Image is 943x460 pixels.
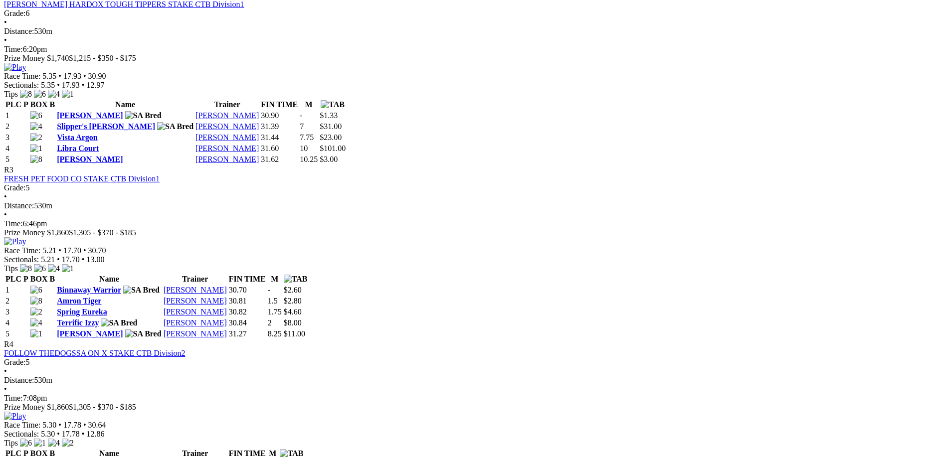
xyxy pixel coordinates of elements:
[30,286,42,295] img: 6
[4,367,7,375] span: •
[30,111,42,120] img: 6
[57,255,60,264] span: •
[268,286,270,294] text: -
[86,255,104,264] span: 13.00
[125,329,162,338] img: SA Bred
[34,264,46,273] img: 6
[69,54,136,62] span: $1,215 - $350 - $175
[4,192,7,201] span: •
[30,329,42,338] img: 1
[4,72,40,80] span: Race Time:
[20,90,32,99] img: 8
[4,90,18,98] span: Tips
[57,133,98,142] a: Vista Argon
[320,133,342,142] span: $23.00
[57,318,99,327] a: Terrific Izzy
[228,296,266,306] td: 30.81
[4,430,39,438] span: Sectionals:
[58,421,61,429] span: •
[42,246,56,255] span: 5.21
[4,18,7,26] span: •
[195,144,259,153] a: [PERSON_NAME]
[164,297,227,305] a: [PERSON_NAME]
[4,9,26,17] span: Grade:
[195,111,259,120] a: [PERSON_NAME]
[163,449,227,459] th: Trainer
[23,100,28,109] span: P
[5,154,29,164] td: 5
[56,100,194,110] th: Name
[320,155,338,163] span: $3.00
[48,90,60,99] img: 4
[69,403,136,411] span: $1,305 - $370 - $185
[4,219,23,228] span: Time:
[82,81,85,89] span: •
[62,264,74,273] img: 1
[4,376,34,384] span: Distance:
[4,183,26,192] span: Grade:
[49,449,55,458] span: B
[57,81,60,89] span: •
[228,449,266,459] th: FIN TIME
[164,307,227,316] a: [PERSON_NAME]
[5,133,29,143] td: 3
[300,155,318,163] text: 10.25
[284,307,302,316] span: $4.60
[5,144,29,153] td: 4
[4,394,23,402] span: Time:
[268,297,278,305] text: 1.5
[299,100,318,110] th: M
[157,122,193,131] img: SA Bred
[4,9,939,18] div: 6
[57,122,155,131] a: Slipper's [PERSON_NAME]
[42,72,56,80] span: 5.35
[30,133,42,142] img: 2
[30,449,48,458] span: BOX
[320,122,342,131] span: $31.00
[195,155,259,163] a: [PERSON_NAME]
[5,329,29,339] td: 5
[20,439,32,448] img: 6
[4,201,34,210] span: Distance:
[4,394,939,403] div: 7:08pm
[5,449,21,458] span: PLC
[284,275,308,284] img: TAB
[4,81,39,89] span: Sectionals:
[88,72,106,80] span: 30.90
[4,349,185,357] a: FOLLOW THEDOGSSA ON X STAKE CTB Division2
[164,286,227,294] a: [PERSON_NAME]
[42,421,56,429] span: 5.30
[228,329,266,339] td: 31.27
[260,133,298,143] td: 31.44
[4,246,40,255] span: Race Time:
[123,286,160,295] img: SA Bred
[5,111,29,121] td: 1
[228,318,266,328] td: 30.84
[86,81,104,89] span: 12.97
[164,329,227,338] a: [PERSON_NAME]
[23,449,28,458] span: P
[82,430,85,438] span: •
[20,264,32,273] img: 8
[268,329,282,338] text: 8.25
[58,246,61,255] span: •
[30,155,42,164] img: 8
[260,100,298,110] th: FIN TIME
[62,81,80,89] span: 17.93
[260,122,298,132] td: 31.39
[321,100,345,109] img: TAB
[49,100,55,109] span: B
[228,285,266,295] td: 30.70
[4,403,939,412] div: Prize Money $1,860
[4,421,40,429] span: Race Time:
[4,237,26,246] img: Play
[4,45,23,53] span: Time:
[300,144,308,153] text: 10
[228,307,266,317] td: 30.82
[267,274,282,284] th: M
[284,329,305,338] span: $11.00
[30,318,42,327] img: 4
[58,72,61,80] span: •
[57,307,107,316] a: Spring Eureka
[5,285,29,295] td: 1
